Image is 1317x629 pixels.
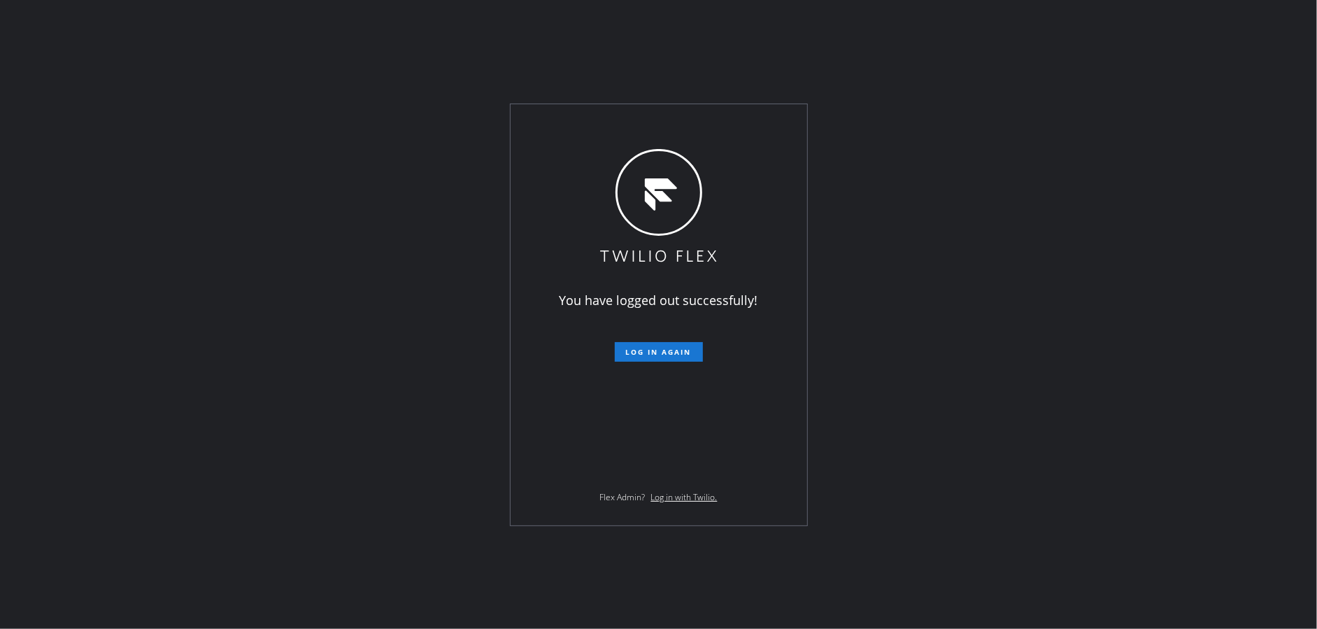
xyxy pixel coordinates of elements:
a: Log in with Twilio. [651,491,718,503]
button: Log in again [615,342,703,362]
span: Flex Admin? [600,491,646,503]
span: Log in again [626,347,692,357]
span: You have logged out successfully! [560,292,758,309]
